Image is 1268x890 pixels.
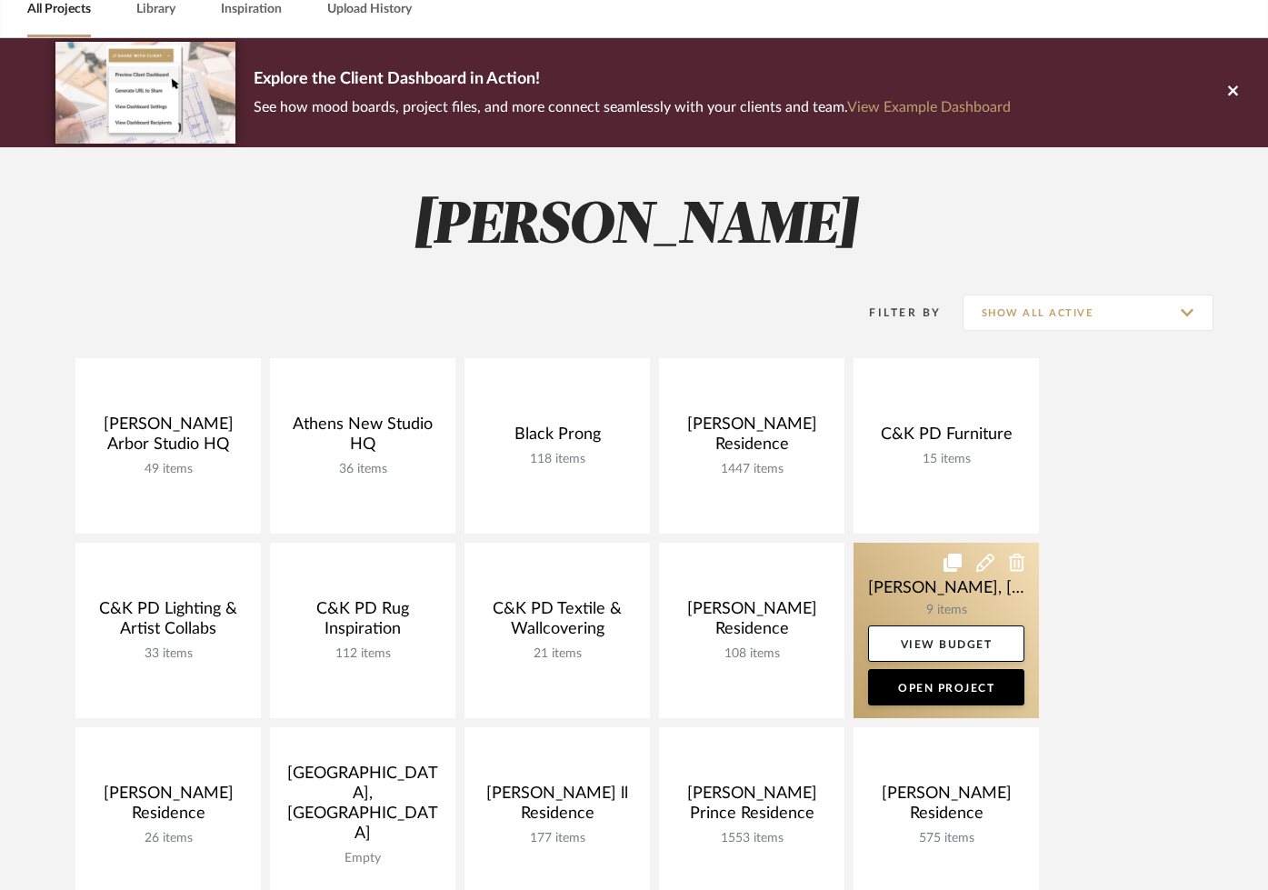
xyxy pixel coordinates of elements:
div: 112 items [285,646,441,662]
div: 49 items [90,462,246,477]
div: [PERSON_NAME] Residence [674,599,830,646]
div: [PERSON_NAME] Residence [868,784,1024,831]
div: Filter By [846,304,942,322]
div: [PERSON_NAME] Prince Residence [674,784,830,831]
a: Open Project [868,669,1024,705]
div: 33 items [90,646,246,662]
div: C&K PD Rug Inspiration [285,599,441,646]
div: 15 items [868,452,1024,467]
div: 21 items [479,646,635,662]
a: View Example Dashboard [847,100,1011,115]
div: 177 items [479,831,635,846]
div: 1447 items [674,462,830,477]
div: C&K PD Textile & Wallcovering [479,599,635,646]
div: [PERSON_NAME] Residence [674,415,830,462]
div: C&K PD Furniture [868,425,1024,452]
div: Empty [285,851,441,866]
div: Athens New Studio HQ [285,415,441,462]
div: 26 items [90,831,246,846]
div: [PERSON_NAME] Arbor Studio HQ [90,415,246,462]
p: Explore the Client Dashboard in Action! [254,65,1011,95]
p: See how mood boards, project files, and more connect seamlessly with your clients and team. [254,95,1011,120]
a: View Budget [868,625,1024,662]
div: 575 items [868,831,1024,846]
div: [GEOGRAPHIC_DATA], [GEOGRAPHIC_DATA] [285,764,441,851]
div: 118 items [479,452,635,467]
div: 1553 items [674,831,830,846]
div: [PERSON_NAME] Residence [90,784,246,831]
div: 108 items [674,646,830,662]
div: C&K PD Lighting & Artist Collabs [90,599,246,646]
img: d5d033c5-7b12-40c2-a960-1ecee1989c38.png [55,42,235,143]
div: 36 items [285,462,441,477]
div: [PERSON_NAME] ll Residence [479,784,635,831]
div: Black Prong [479,425,635,452]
